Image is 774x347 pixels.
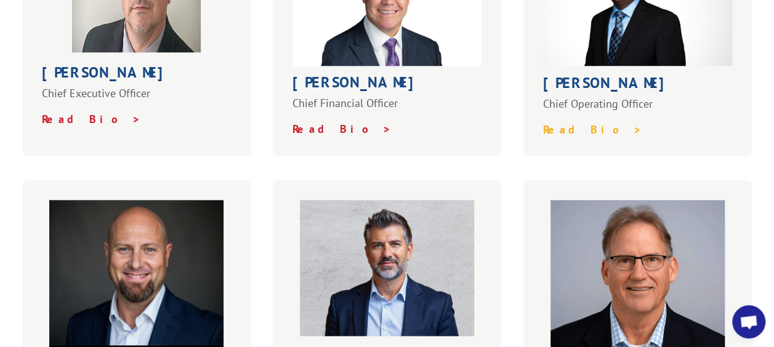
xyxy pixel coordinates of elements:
[300,200,474,335] img: dm-profile-website
[292,122,392,136] a: Read Bio >
[732,305,765,338] div: Open chat
[292,96,482,122] p: Chief Financial Officer
[42,86,232,112] p: Chief Executive Officer
[42,112,141,126] a: Read Bio >
[543,97,733,122] p: Chief Operating Officer
[543,122,642,137] a: Read Bio >
[543,73,675,92] strong: [PERSON_NAME]
[42,65,232,86] h1: [PERSON_NAME]
[292,75,482,96] h1: [PERSON_NAME]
